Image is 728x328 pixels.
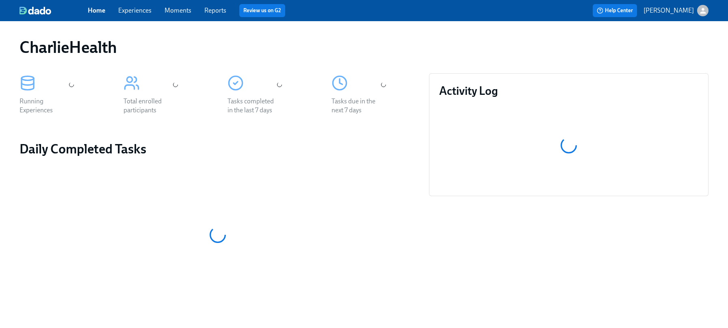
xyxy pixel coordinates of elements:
[19,141,416,157] h2: Daily Completed Tasks
[643,5,708,16] button: [PERSON_NAME]
[243,7,281,15] a: Review us on G2
[239,4,285,17] button: Review us on G2
[19,37,117,57] h1: CharlieHealth
[227,97,279,115] div: Tasks completed in the last 7 days
[19,7,51,15] img: dado
[165,7,191,14] a: Moments
[19,97,71,115] div: Running Experiences
[331,97,383,115] div: Tasks due in the next 7 days
[118,7,152,14] a: Experiences
[88,7,105,14] a: Home
[123,97,175,115] div: Total enrolled participants
[597,7,633,15] span: Help Center
[593,4,637,17] button: Help Center
[643,6,694,15] p: [PERSON_NAME]
[439,83,698,98] h3: Activity Log
[204,7,226,14] a: Reports
[19,7,88,15] a: dado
